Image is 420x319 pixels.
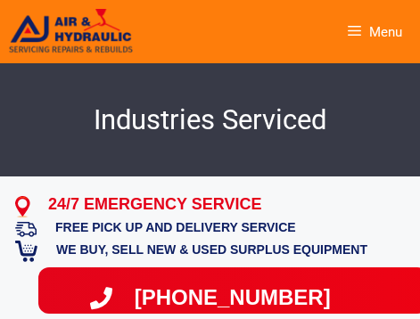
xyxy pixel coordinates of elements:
[135,285,331,309] a: [PHONE_NUMBER]
[55,218,405,237] h5: FREE PICK UP AND DELIVERY SERVICE
[56,241,405,259] h5: WE BUY, SELL NEW & USED SURPLUS EQUIPMENT
[48,192,405,217] h4: 24/7 EMERGENCY SERVICE
[335,12,420,52] button: Menu
[361,24,402,40] span: Menu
